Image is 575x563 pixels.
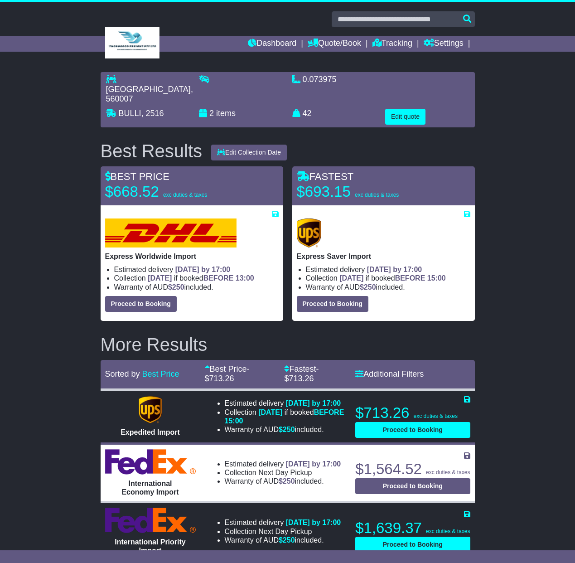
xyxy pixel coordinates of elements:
[105,508,196,533] img: FedEx Express: International Priority Import
[414,413,458,419] span: exc duties & taxes
[216,109,236,118] span: items
[279,536,295,544] span: $
[427,274,446,282] span: 15:00
[106,85,191,94] span: [GEOGRAPHIC_DATA]
[105,171,169,182] span: BEST PRICE
[306,274,470,282] li: Collection
[114,265,279,274] li: Estimated delivery
[105,218,237,248] img: DHL: Express Worldwide Import
[205,364,250,383] a: Best Price- $713.26
[225,536,341,544] li: Warranty of AUD included.
[114,283,279,291] li: Warranty of AUD included.
[303,109,312,118] span: 42
[225,460,341,468] li: Estimated delivery
[258,408,282,416] span: [DATE]
[248,36,296,52] a: Dashboard
[339,274,363,282] span: [DATE]
[372,36,412,52] a: Tracking
[283,477,295,485] span: 250
[172,283,184,291] span: 250
[286,519,341,526] span: [DATE] by 17:00
[385,109,425,125] button: Edit quote
[225,399,345,408] li: Estimated delivery
[297,218,321,248] img: UPS (new): Express Saver Import
[258,528,312,535] span: Next Day Pickup
[355,519,470,537] p: $1,639.37
[141,109,164,118] span: , 2516
[306,265,470,274] li: Estimated delivery
[355,369,424,379] a: Additional Filters
[105,449,196,475] img: FedEx Express: International Economy Import
[115,538,185,554] span: International Priority Import
[225,408,345,425] li: Collection
[308,36,361,52] a: Quote/Book
[105,252,279,261] p: Express Worldwide Import
[286,460,341,468] span: [DATE] by 17:00
[297,296,368,312] button: Proceed to Booking
[303,75,337,84] span: 0.073975
[314,408,344,416] span: BEFORE
[142,369,179,379] a: Best Price
[283,536,295,544] span: 250
[297,252,470,261] p: Express Saver Import
[279,426,295,433] span: $
[209,109,214,118] span: 2
[96,141,207,161] div: Best Results
[395,274,425,282] span: BEFORE
[225,468,341,477] li: Collection
[355,192,399,198] span: exc duties & taxes
[225,425,345,434] li: Warranty of AUD included.
[163,192,207,198] span: exc duties & taxes
[106,85,193,104] span: , 560007
[114,274,279,282] li: Collection
[121,480,179,496] span: International Economy Import
[211,145,287,160] button: Edit Collection Date
[426,528,470,534] span: exc duties & taxes
[225,408,344,425] span: if booked
[339,274,445,282] span: if booked
[355,422,470,438] button: Proceed to Booking
[148,274,172,282] span: [DATE]
[289,374,314,383] span: 713.26
[101,335,475,354] h2: More Results
[283,426,295,433] span: 250
[355,478,470,494] button: Proceed to Booking
[105,183,218,201] p: $668.52
[360,283,376,291] span: $
[355,404,470,422] p: $713.26
[306,283,470,291] li: Warranty of AUD included.
[205,364,250,383] span: - $
[355,537,470,553] button: Proceed to Booking
[168,283,184,291] span: $
[286,399,341,407] span: [DATE] by 17:00
[121,428,180,436] span: Expedited Import
[284,364,319,383] a: Fastest- $713.26
[175,266,231,273] span: [DATE] by 17:00
[426,469,470,476] span: exc duties & taxes
[209,374,234,383] span: 713.26
[297,171,354,182] span: FASTEST
[225,527,341,536] li: Collection
[105,369,140,379] span: Sorted by
[355,460,470,478] p: $1,564.52
[203,274,234,282] span: BEFORE
[148,274,254,282] span: if booked
[297,183,410,201] p: $693.15
[225,477,341,485] li: Warranty of AUD included.
[225,518,341,527] li: Estimated delivery
[284,364,319,383] span: - $
[119,109,141,118] span: BULLI
[364,283,376,291] span: 250
[424,36,464,52] a: Settings
[236,274,254,282] span: 13:00
[367,266,422,273] span: [DATE] by 17:00
[225,417,243,425] span: 15:00
[105,296,177,312] button: Proceed to Booking
[139,396,161,423] img: UPS (new): Expedited Import
[279,477,295,485] span: $
[258,469,312,476] span: Next Day Pickup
